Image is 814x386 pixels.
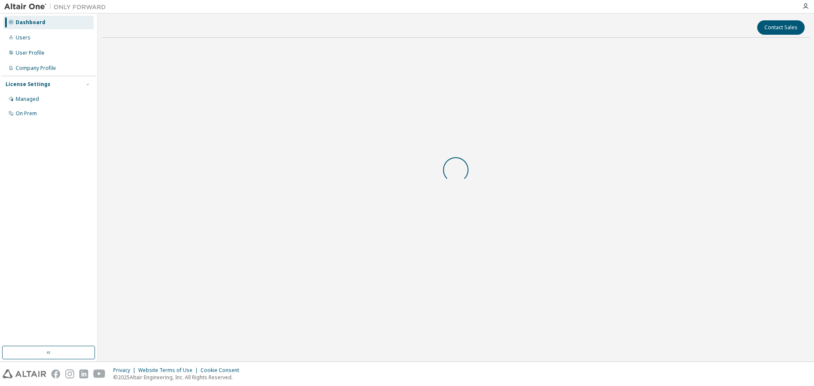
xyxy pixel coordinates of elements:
div: On Prem [16,110,37,117]
img: linkedin.svg [79,369,88,378]
img: facebook.svg [51,369,60,378]
div: Dashboard [16,19,45,26]
img: youtube.svg [93,369,106,378]
div: License Settings [6,81,50,88]
img: instagram.svg [65,369,74,378]
div: Privacy [113,367,138,374]
div: Company Profile [16,65,56,72]
div: User Profile [16,50,45,56]
div: Cookie Consent [201,367,244,374]
div: Managed [16,96,39,103]
img: Altair One [4,3,110,11]
p: © 2025 Altair Engineering, Inc. All Rights Reserved. [113,374,244,381]
img: altair_logo.svg [3,369,46,378]
button: Contact Sales [757,20,805,35]
div: Users [16,34,31,41]
div: Website Terms of Use [138,367,201,374]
